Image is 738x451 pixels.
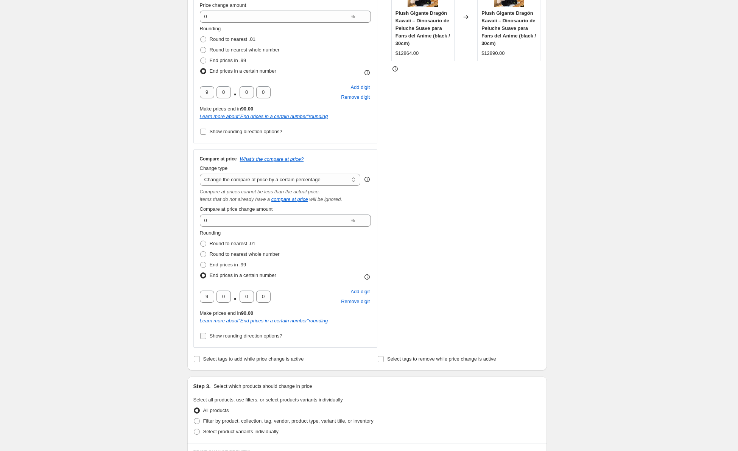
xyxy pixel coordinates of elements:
i: Items that do not already have a [200,196,270,202]
button: Remove placeholder [340,297,371,306]
span: Select product variants individually [203,429,279,434]
input: ﹡ [216,291,231,303]
span: Make prices end in [200,106,254,112]
div: $12890.00 [481,50,504,57]
button: compare at price [271,196,308,202]
span: Remove digit [341,93,370,101]
span: Round to nearest .01 [210,36,255,42]
span: Make prices end in [200,310,254,316]
h2: Step 3. [193,383,211,390]
i: Learn more about " End prices in a certain number " rounding [200,114,328,119]
input: -15 [200,11,349,23]
i: will be ignored. [309,196,342,202]
i: Learn more about " End prices in a certain number " rounding [200,318,328,323]
span: Add digit [350,84,370,91]
span: % [350,218,355,223]
span: Rounding [200,26,221,31]
button: Remove placeholder [340,92,371,102]
input: ﹡ [240,291,254,303]
span: . [233,291,237,303]
a: Learn more about"End prices in a certain number"rounding [200,114,328,119]
span: Compare at price change amount [200,206,273,212]
input: ﹡ [256,291,271,303]
div: $12864.00 [395,50,419,57]
button: Add placeholder [349,82,371,92]
span: End prices in a certain number [210,272,276,278]
span: Plush Gigante Dragón Kawaii – Dinosaurio de Peluche Suave para Fans del Anime (black / 30cm) [481,10,536,46]
span: Show rounding direction options? [210,129,282,134]
p: Select which products should change in price [213,383,312,390]
span: . [233,86,237,98]
span: Select tags to add while price change is active [203,356,304,362]
input: ﹡ [256,86,271,98]
input: ﹡ [216,86,231,98]
input: ﹡ [240,86,254,98]
i: Compare at prices cannot be less than the actual price. [200,189,320,194]
span: Show rounding direction options? [210,333,282,339]
span: Add digit [350,288,370,295]
input: ﹡ [200,291,214,303]
input: ﹡ [200,86,214,98]
h3: Compare at price [200,156,237,162]
a: Learn more about"End prices in a certain number"rounding [200,318,328,323]
span: Plush Gigante Dragón Kawaii – Dinosaurio de Peluche Suave para Fans del Anime (black / 30cm) [395,10,450,46]
button: What's the compare at price? [240,156,304,162]
span: Price change amount [200,2,246,8]
span: Select tags to remove while price change is active [387,356,496,362]
span: End prices in .99 [210,58,246,63]
span: Round to nearest whole number [210,251,280,257]
span: Round to nearest whole number [210,47,280,53]
span: Round to nearest .01 [210,241,255,246]
span: % [350,14,355,19]
div: help [363,176,371,183]
span: Select all products, use filters, or select products variants individually [193,397,343,403]
input: -15 [200,215,349,227]
span: Remove digit [341,298,370,305]
b: 90.00 [241,106,254,112]
span: All products [203,407,229,413]
b: 90.00 [241,310,254,316]
span: Rounding [200,230,221,236]
span: End prices in .99 [210,262,246,267]
button: Add placeholder [349,287,371,297]
span: End prices in a certain number [210,68,276,74]
span: Change type [200,165,228,171]
span: Filter by product, collection, tag, vendor, product type, variant title, or inventory [203,418,374,424]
